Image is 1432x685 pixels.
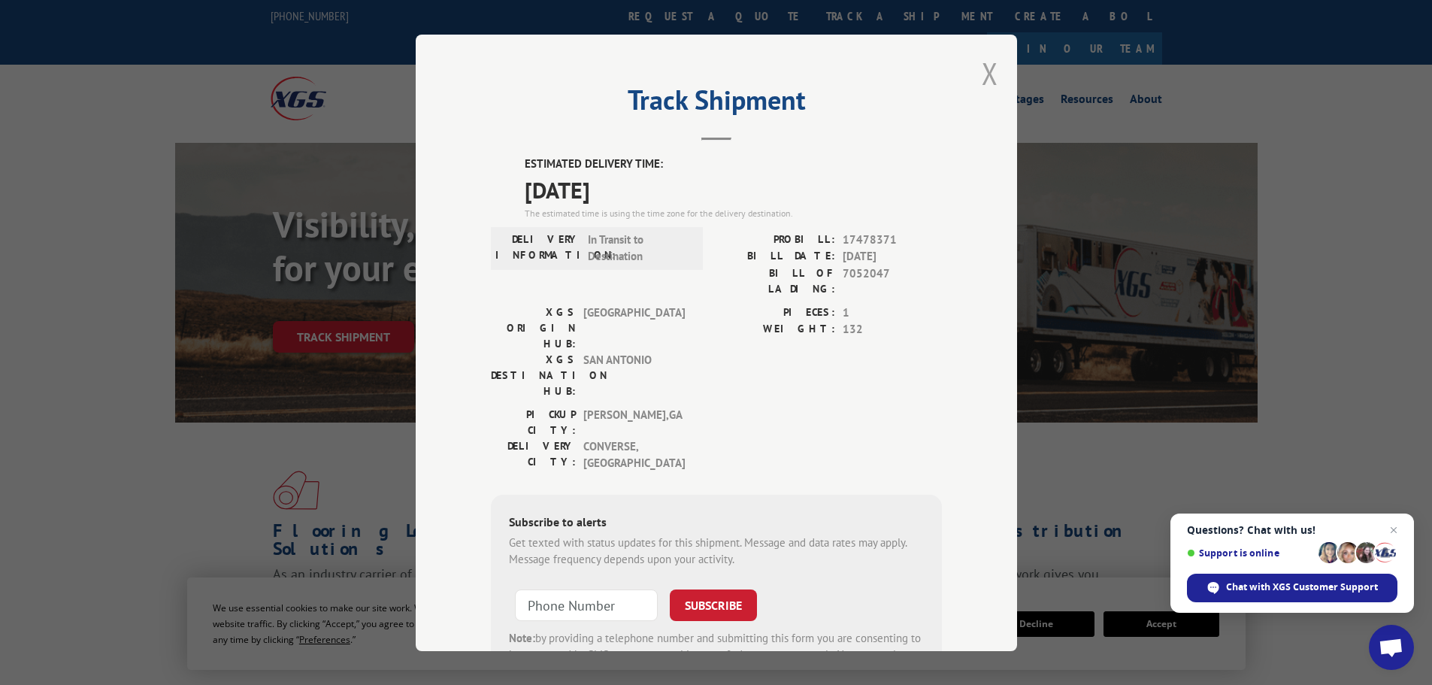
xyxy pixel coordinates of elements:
span: Close chat [1385,521,1403,539]
div: Chat with XGS Customer Support [1187,574,1397,602]
span: [PERSON_NAME] , GA [583,406,685,438]
div: Open chat [1369,625,1414,670]
strong: Note: [509,630,535,644]
label: XGS ORIGIN HUB: [491,304,576,351]
label: DELIVERY INFORMATION: [495,231,580,265]
div: Subscribe to alerts [509,512,924,534]
label: WEIGHT: [716,321,835,338]
span: SAN ANTONIO [583,351,685,399]
label: ESTIMATED DELIVERY TIME: [525,156,942,173]
h2: Track Shipment [491,89,942,118]
span: Questions? Chat with us! [1187,524,1397,536]
span: 1 [843,304,942,321]
label: XGS DESTINATION HUB: [491,351,576,399]
span: 132 [843,321,942,338]
span: 7052047 [843,265,942,296]
div: Get texted with status updates for this shipment. Message and data rates may apply. Message frequ... [509,534,924,568]
button: SUBSCRIBE [670,589,757,620]
span: Support is online [1187,547,1313,559]
label: DELIVERY CITY: [491,438,576,471]
span: 17478371 [843,231,942,248]
input: Phone Number [515,589,658,620]
label: PICKUP CITY: [491,406,576,438]
label: PROBILL: [716,231,835,248]
span: Chat with XGS Customer Support [1226,580,1378,594]
label: BILL OF LADING: [716,265,835,296]
div: by providing a telephone number and submitting this form you are consenting to be contacted by SM... [509,629,924,680]
span: [GEOGRAPHIC_DATA] [583,304,685,351]
span: CONVERSE , [GEOGRAPHIC_DATA] [583,438,685,471]
label: BILL DATE: [716,248,835,265]
div: The estimated time is using the time zone for the delivery destination. [525,206,942,220]
span: In Transit to Destination [588,231,689,265]
span: [DATE] [525,172,942,206]
span: [DATE] [843,248,942,265]
button: Close modal [982,53,998,93]
label: PIECES: [716,304,835,321]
